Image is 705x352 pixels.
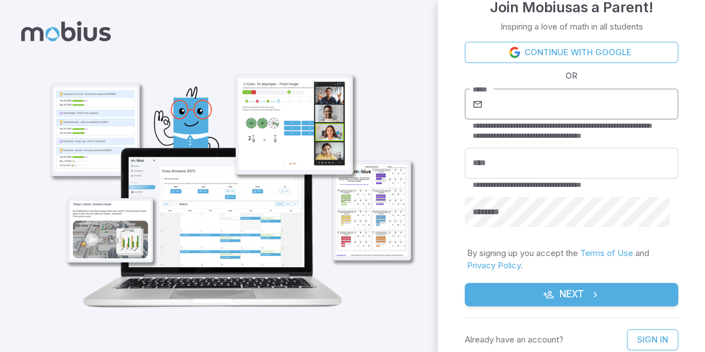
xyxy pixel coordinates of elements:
[563,70,580,82] span: OR
[500,21,643,33] p: Inspiring a love of math in all students
[465,283,678,306] button: Next
[627,329,678,350] a: Sign In
[580,248,633,258] a: Terms of Use
[465,42,678,63] a: Continue with Google
[467,260,521,271] a: Privacy Policy
[31,31,424,320] img: parent_1-illustration
[465,334,563,346] p: Already have an account?
[467,247,676,272] p: By signing up you accept the and .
